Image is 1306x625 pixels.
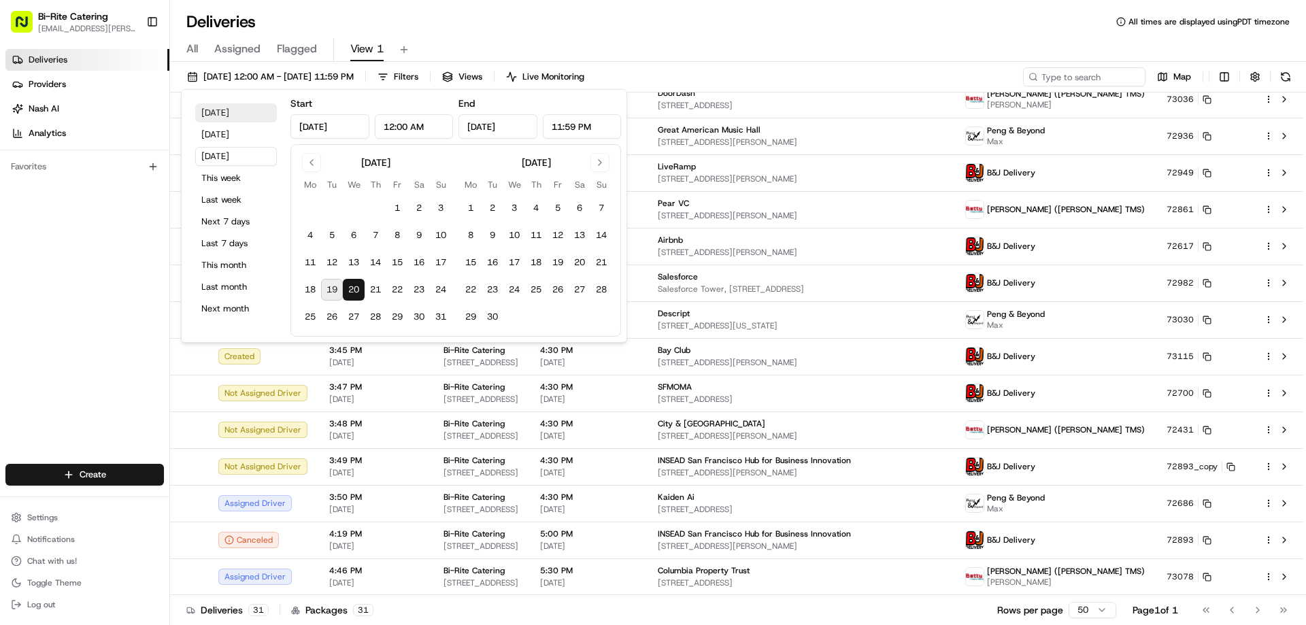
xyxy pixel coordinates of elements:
th: Wednesday [503,178,525,192]
th: Tuesday [321,178,343,192]
button: 72861 [1167,204,1211,215]
span: View 1 [350,41,384,57]
span: [PERSON_NAME] ([PERSON_NAME] TMS) [987,88,1145,99]
span: Log out [27,599,55,610]
button: 14 [590,224,612,246]
span: [STREET_ADDRESS] [443,504,518,515]
button: 7 [590,197,612,219]
th: Monday [299,178,321,192]
span: [DATE] [540,504,636,515]
button: Create [5,464,164,486]
button: [DATE] 12:00 AM - [DATE] 11:59 PM [181,67,360,86]
span: 4:30 PM [540,382,636,392]
span: Providers [29,78,66,90]
a: Nash AI [5,98,169,120]
span: Peng & Beyond [987,125,1045,136]
span: API Documentation [129,304,218,318]
span: 3:45 PM [329,345,422,356]
span: 72982 [1167,277,1194,288]
span: 73115 [1167,351,1194,362]
button: [DATE] [195,125,277,144]
button: 15 [460,252,482,273]
button: 22 [460,279,482,301]
label: End [458,97,475,109]
button: Live Monitoring [500,67,590,86]
img: betty.jpg [966,90,984,108]
span: INSEAD San Francisco Hub for Business Innovation [658,455,851,466]
a: Providers [5,73,169,95]
span: Bi-Rite Catering [443,382,505,392]
th: Friday [547,178,569,192]
span: [DATE] [540,467,636,478]
button: Go to previous month [302,153,321,172]
img: profile_peng_cartwheel.jpg [966,494,984,512]
div: We're available if you need us! [61,143,187,154]
span: [PERSON_NAME] ([PERSON_NAME] TMS) [987,204,1145,215]
img: profile_bj_cartwheel_2man.png [966,458,984,475]
span: Peng & Beyond [987,492,1045,503]
button: 72949 [1167,167,1211,178]
span: Settings [27,512,58,523]
th: Monday [460,178,482,192]
span: 73036 [1167,94,1194,105]
button: 72431 [1167,424,1211,435]
h1: Deliveries [186,11,256,33]
button: Last week [195,190,277,209]
button: 11 [525,224,547,246]
button: 25 [299,306,321,328]
span: Max [987,320,1045,331]
button: Log out [5,595,164,614]
th: Wednesday [343,178,365,192]
a: 💻API Documentation [110,299,224,323]
button: 73030 [1167,314,1211,325]
button: 16 [482,252,503,273]
span: [PERSON_NAME] [42,211,110,222]
button: 29 [386,306,408,328]
span: 73078 [1167,571,1194,582]
span: Bi-Rite Catering [443,418,505,429]
span: [STREET_ADDRESS][PERSON_NAME] [658,467,943,478]
th: Thursday [525,178,547,192]
button: 72893_copy [1167,461,1235,472]
span: 5:00 PM [540,528,636,539]
button: Refresh [1276,67,1295,86]
span: 3:47 PM [329,382,422,392]
button: 28 [590,279,612,301]
button: 12 [321,252,343,273]
span: Chat with us! [27,556,77,567]
button: 4 [525,197,547,219]
button: 18 [299,279,321,301]
span: [DATE] [329,394,422,405]
button: Start new chat [231,134,248,150]
button: Last 7 days [195,234,277,253]
span: B&J Delivery [987,241,1035,252]
img: betty.jpg [966,421,984,439]
span: [EMAIL_ADDRESS][PERSON_NAME][DOMAIN_NAME] [38,23,135,34]
span: [STREET_ADDRESS] [658,504,943,515]
span: 4:30 PM [540,455,636,466]
img: profile_peng_cartwheel.jpg [966,127,984,145]
button: Chat with us! [5,552,164,571]
span: LiveRamp [658,161,696,172]
button: 7 [365,224,386,246]
button: 3 [503,197,525,219]
img: profile_peng_cartwheel.jpg [966,311,984,328]
span: Knowledge Base [27,304,104,318]
button: Next month [195,299,277,318]
button: 26 [547,279,569,301]
span: Views [458,71,482,83]
span: INSEAD San Francisco Hub for Business Innovation [658,528,851,539]
button: Toggle Theme [5,573,164,592]
span: 72617 [1167,241,1194,252]
span: City & [GEOGRAPHIC_DATA] [658,418,765,429]
input: Type to search [1023,67,1145,86]
img: 1736555255976-a54dd68f-1ca7-489b-9aae-adbdc363a1c4 [14,130,38,154]
button: 22 [386,279,408,301]
button: 72936 [1167,131,1211,141]
button: 30 [482,306,503,328]
button: 28 [365,306,386,328]
span: B&J Delivery [987,167,1035,178]
button: 31 [430,306,452,328]
button: 8 [460,224,482,246]
span: Deliveries [29,54,67,66]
